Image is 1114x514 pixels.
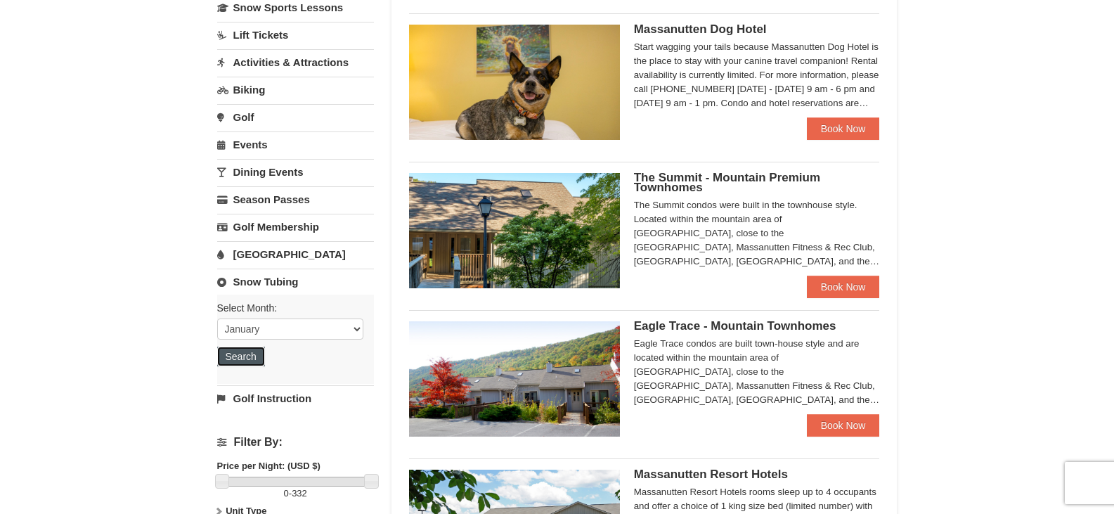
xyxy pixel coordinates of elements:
[634,468,788,481] span: Massanutten Resort Hotels
[807,414,880,437] a: Book Now
[634,198,880,269] div: The Summit condos were built in the townhouse style. Located within the mountain area of [GEOGRAP...
[284,488,289,499] span: 0
[217,301,363,315] label: Select Month:
[217,461,320,471] strong: Price per Night: (USD $)
[807,276,880,298] a: Book Now
[634,319,836,333] span: Eagle Trace - Mountain Townhomes
[409,173,620,288] img: 19219034-1-0eee7e00.jpg
[292,488,307,499] span: 332
[634,23,767,36] span: Massanutten Dog Hotel
[217,77,374,103] a: Biking
[217,241,374,267] a: [GEOGRAPHIC_DATA]
[217,104,374,130] a: Golf
[217,436,374,449] h4: Filter By:
[634,40,880,110] div: Start wagging your tails because Massanutten Dog Hotel is the place to stay with your canine trav...
[217,214,374,240] a: Golf Membership
[217,22,374,48] a: Lift Tickets
[634,171,820,194] span: The Summit - Mountain Premium Townhomes
[217,347,265,366] button: Search
[217,487,374,501] label: -
[634,337,880,407] div: Eagle Trace condos are built town-house style and are located within the mountain area of [GEOGRA...
[409,25,620,140] img: 27428181-5-81c892a3.jpg
[217,159,374,185] a: Dining Events
[217,49,374,75] a: Activities & Attractions
[409,321,620,437] img: 19218983-1-9b289e55.jpg
[217,269,374,295] a: Snow Tubing
[217,131,374,158] a: Events
[217,186,374,212] a: Season Passes
[807,117,880,140] a: Book Now
[217,385,374,411] a: Golf Instruction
